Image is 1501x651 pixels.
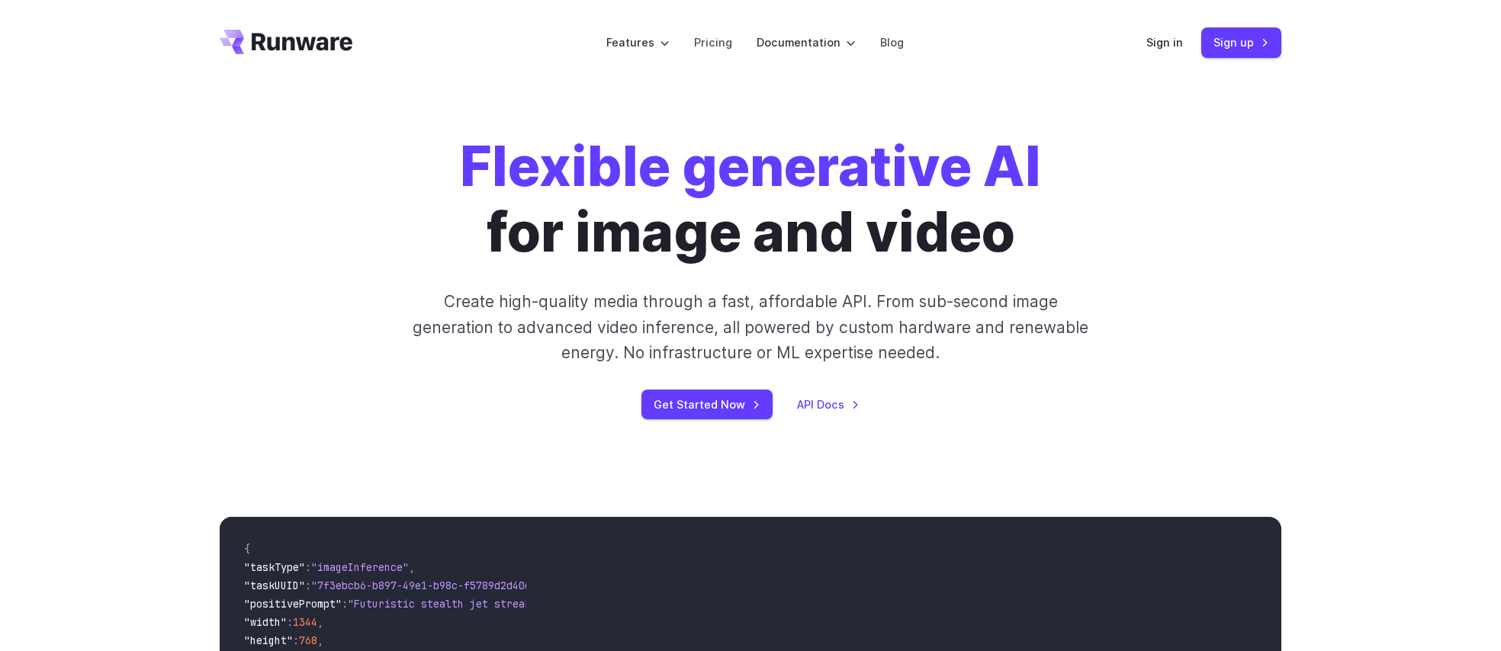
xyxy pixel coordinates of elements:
span: 768 [299,633,317,647]
span: : [342,597,348,611]
a: Go to / [220,30,352,54]
span: 1344 [293,615,317,629]
span: : [305,560,311,574]
span: "positivePrompt" [244,597,342,611]
span: "taskUUID" [244,579,305,592]
label: Documentation [757,34,856,51]
span: , [409,560,415,574]
span: "7f3ebcb6-b897-49e1-b98c-f5789d2d40d7" [311,579,543,592]
span: , [317,615,323,629]
span: : [287,615,293,629]
span: : [305,579,311,592]
label: Features [606,34,670,51]
span: : [293,633,299,647]
a: API Docs [797,396,860,413]
a: Get Started Now [641,390,773,419]
a: Sign in [1146,34,1183,51]
span: , [317,633,323,647]
a: Sign up [1201,27,1281,57]
span: "imageInference" [311,560,409,574]
p: Create high-quality media through a fast, affordable API. From sub-second image generation to adv... [411,289,1091,365]
a: Pricing [694,34,732,51]
h1: for image and video [460,134,1041,265]
span: "width" [244,615,287,629]
span: { [244,542,250,556]
span: "height" [244,633,293,647]
span: "taskType" [244,560,305,574]
strong: Flexible generative AI [460,133,1041,199]
span: "Futuristic stealth jet streaking through a neon-lit cityscape with glowing purple exhaust" [348,597,903,611]
a: Blog [880,34,904,51]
